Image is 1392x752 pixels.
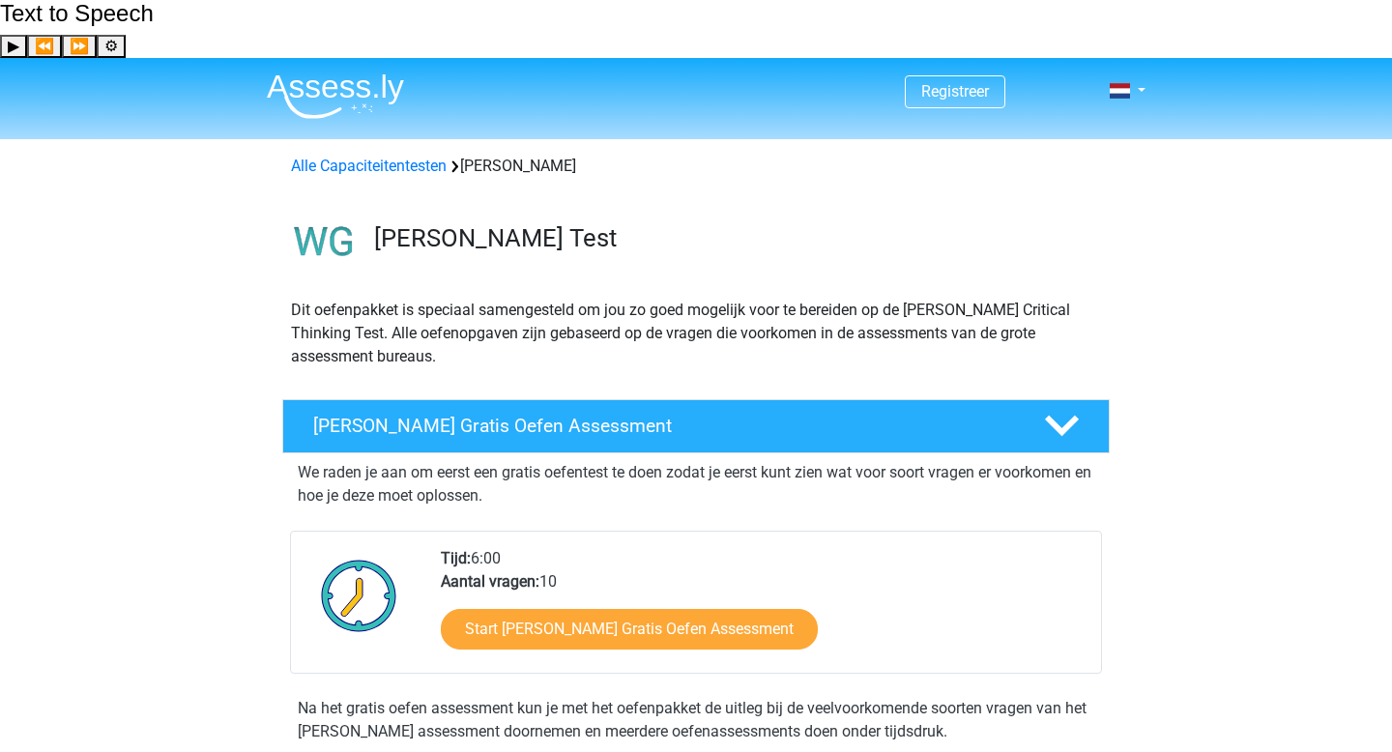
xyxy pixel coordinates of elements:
p: Dit oefenpakket is speciaal samengesteld om jou zo goed mogelijk voor te bereiden op de [PERSON_N... [291,299,1101,368]
div: Na het gratis oefen assessment kun je met het oefenpakket de uitleg bij de veelvoorkomende soorte... [290,697,1102,743]
p: We raden je aan om eerst een gratis oefentest te doen zodat je eerst kunt zien wat voor soort vra... [298,461,1094,507]
a: Start [PERSON_NAME] Gratis Oefen Assessment [441,609,818,650]
img: Assessly [267,73,404,119]
h3: [PERSON_NAME] Test [374,223,1094,253]
b: Aantal vragen: [441,572,539,591]
h4: [PERSON_NAME] Gratis Oefen Assessment [313,415,1013,437]
a: Alle Capaciteitentesten [291,157,447,175]
a: Registreer [921,82,989,101]
button: Settings [97,35,126,58]
div: 6:00 10 [426,547,1100,673]
a: [PERSON_NAME] Gratis Oefen Assessment [275,399,1117,453]
div: [PERSON_NAME] [283,155,1109,178]
img: watson glaser [283,201,365,283]
b: Tijd: [441,549,471,567]
button: Forward [62,35,97,58]
img: Klok [310,547,408,644]
button: Previous [27,35,62,58]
